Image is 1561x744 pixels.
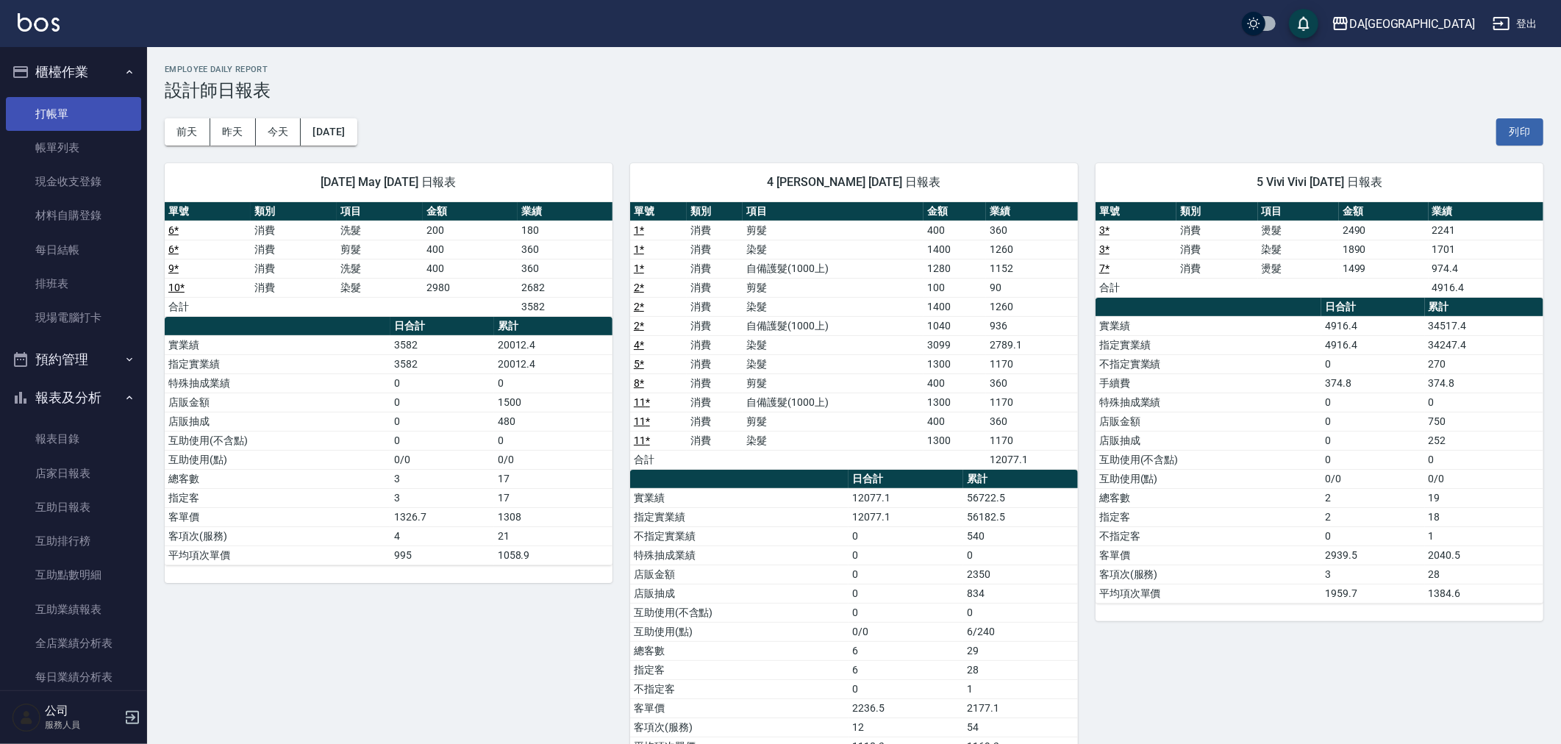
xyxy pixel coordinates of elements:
[390,335,493,354] td: 3582
[1321,335,1424,354] td: 4916.4
[1425,431,1543,450] td: 252
[849,698,963,718] td: 2236.5
[1096,202,1176,221] th: 單號
[986,354,1078,373] td: 1170
[1425,488,1543,507] td: 19
[924,412,986,431] td: 400
[743,221,924,240] td: 剪髮
[518,297,612,316] td: 3582
[165,469,390,488] td: 總客數
[963,622,1078,641] td: 6/240
[494,354,612,373] td: 20012.4
[986,221,1078,240] td: 360
[630,584,849,603] td: 店販抽成
[648,175,1060,190] span: 4 [PERSON_NAME] [DATE] 日報表
[963,470,1078,489] th: 累計
[1429,278,1543,297] td: 4916.4
[924,431,986,450] td: 1300
[165,412,390,431] td: 店販抽成
[1349,15,1475,33] div: DA[GEOGRAPHIC_DATA]
[687,431,743,450] td: 消費
[6,165,141,198] a: 現金收支登錄
[210,118,256,146] button: 昨天
[743,297,924,316] td: 染髮
[743,412,924,431] td: 剪髮
[849,641,963,660] td: 6
[301,118,357,146] button: [DATE]
[494,450,612,469] td: 0/0
[1096,431,1321,450] td: 店販抽成
[1425,584,1543,603] td: 1384.6
[165,118,210,146] button: 前天
[1425,546,1543,565] td: 2040.5
[390,412,493,431] td: 0
[423,202,518,221] th: 金額
[630,202,687,221] th: 單號
[986,278,1078,297] td: 90
[687,316,743,335] td: 消費
[687,354,743,373] td: 消費
[986,412,1078,431] td: 360
[45,704,120,718] h5: 公司
[182,175,595,190] span: [DATE] May [DATE] 日報表
[963,507,1078,526] td: 56182.5
[6,660,141,694] a: 每日業績分析表
[1096,316,1321,335] td: 實業績
[924,259,986,278] td: 1280
[849,546,963,565] td: 0
[390,526,493,546] td: 4
[924,240,986,259] td: 1400
[518,259,612,278] td: 360
[963,526,1078,546] td: 540
[849,603,963,622] td: 0
[1096,488,1321,507] td: 總客數
[849,718,963,737] td: 12
[924,202,986,221] th: 金額
[6,558,141,592] a: 互助點數明細
[743,373,924,393] td: 剪髮
[165,373,390,393] td: 特殊抽成業績
[6,379,141,417] button: 報表及分析
[6,593,141,626] a: 互助業績報表
[849,622,963,641] td: 0/0
[687,373,743,393] td: 消費
[687,240,743,259] td: 消費
[1339,202,1429,221] th: 金額
[687,259,743,278] td: 消費
[630,507,849,526] td: 指定實業績
[963,679,1078,698] td: 1
[1096,546,1321,565] td: 客單價
[1429,240,1543,259] td: 1701
[18,13,60,32] img: Logo
[165,65,1543,74] h2: Employee Daily Report
[6,267,141,301] a: 排班表
[849,488,963,507] td: 12077.1
[1339,240,1429,259] td: 1890
[963,603,1078,622] td: 0
[630,546,849,565] td: 特殊抽成業績
[1321,507,1424,526] td: 2
[630,565,849,584] td: 店販金額
[337,202,423,221] th: 項目
[494,317,612,336] th: 累計
[494,335,612,354] td: 20012.4
[390,393,493,412] td: 0
[1321,412,1424,431] td: 0
[423,259,518,278] td: 400
[390,469,493,488] td: 3
[390,450,493,469] td: 0/0
[165,335,390,354] td: 實業績
[743,431,924,450] td: 染髮
[165,354,390,373] td: 指定實業績
[1425,298,1543,317] th: 累計
[849,584,963,603] td: 0
[165,450,390,469] td: 互助使用(點)
[630,450,687,469] td: 合計
[849,565,963,584] td: 0
[1425,354,1543,373] td: 270
[1096,298,1543,604] table: a dense table
[924,221,986,240] td: 400
[45,718,120,732] p: 服務人員
[986,373,1078,393] td: 360
[423,240,518,259] td: 400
